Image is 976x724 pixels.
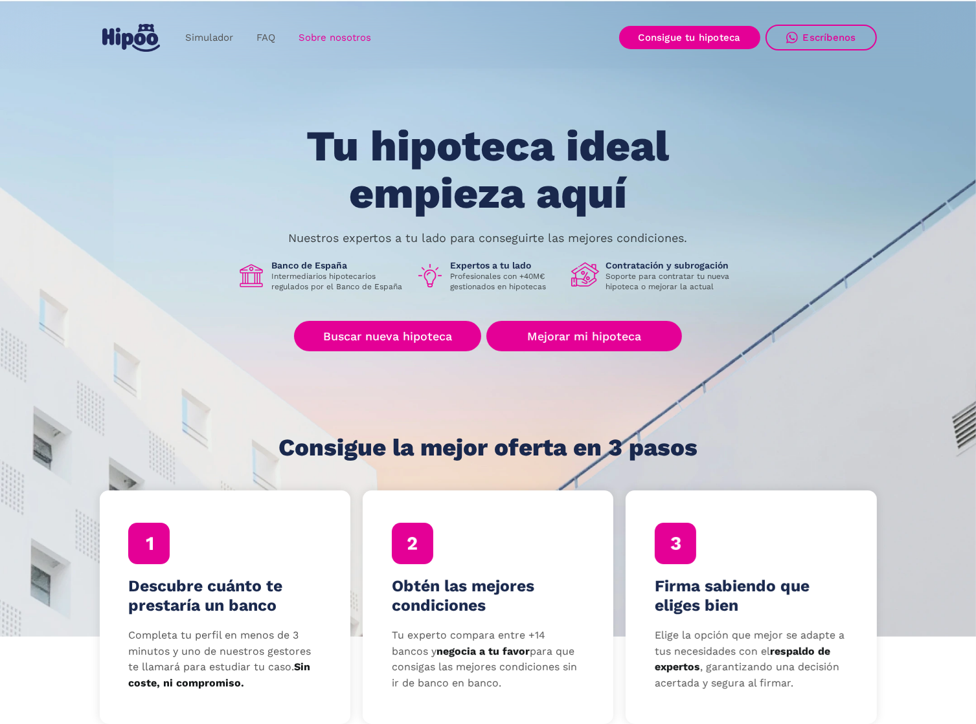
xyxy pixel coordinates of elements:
p: Elige la opción que mejor se adapte a tus necesidades con el , garantizando una decisión acertada... [655,628,848,692]
p: Nuestros expertos a tu lado para conseguirte las mejores condiciones. [289,233,688,243]
h1: Tu hipoteca ideal empieza aquí [242,123,733,217]
a: FAQ [245,25,287,50]
h1: Consigue la mejor oferta en 3 pasos [278,435,698,461]
h4: Firma sabiendo que eliges bien [655,576,848,615]
a: Consigue tu hipoteca [619,26,760,49]
h1: Contratación y subrogación [606,259,740,271]
h1: Expertos a tu lado [451,259,561,271]
a: Sobre nosotros [287,25,383,50]
p: Tu experto compara entre +14 bancos y para que consigas las mejores condiciones sin ir de banco e... [392,628,585,692]
h1: Banco de España [272,259,405,271]
strong: Sin coste, ni compromiso. [128,661,310,689]
p: Soporte para contratar tu nueva hipoteca o mejorar la actual [606,271,740,292]
p: Intermediarios hipotecarios regulados por el Banco de España [272,271,405,292]
a: Mejorar mi hipoteca [486,321,681,351]
a: Buscar nueva hipoteca [294,321,481,351]
div: Escríbenos [803,32,856,43]
strong: negocia a tu favor [437,645,530,657]
p: Completa tu perfil en menos de 3 minutos y uno de nuestros gestores te llamará para estudiar tu c... [128,628,321,692]
a: Escríbenos [766,25,877,50]
a: Simulador [174,25,245,50]
a: home [100,19,163,57]
h4: Obtén las mejores condiciones [392,576,585,615]
h4: Descubre cuánto te prestaría un banco [128,576,321,615]
p: Profesionales con +40M€ gestionados en hipotecas [451,271,561,292]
